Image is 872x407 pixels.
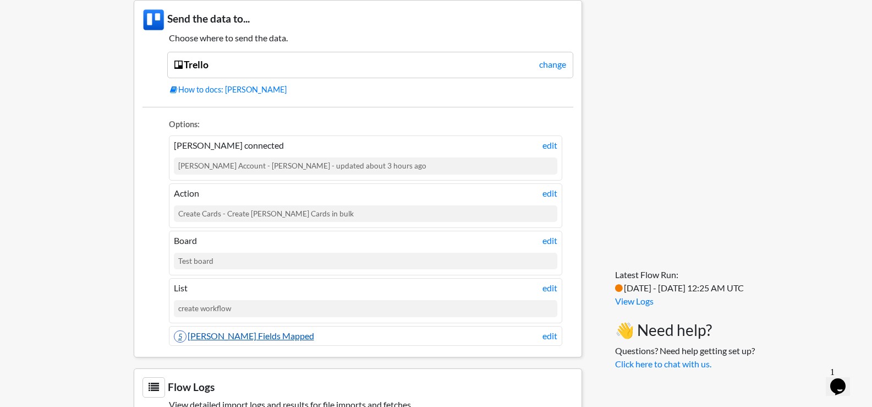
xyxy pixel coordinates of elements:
[615,269,744,293] span: Latest Flow Run: [DATE] - [DATE] 12:25 AM UTC
[169,183,562,228] li: Action
[615,296,654,306] a: View Logs
[174,330,314,341] a: 5[PERSON_NAME] Fields Mapped
[174,205,557,222] div: Create Cards - Create [PERSON_NAME] Cards in bulk
[142,377,573,398] h3: Flow Logs
[174,158,557,174] div: [PERSON_NAME] Account - [PERSON_NAME] - updated about 3 hours ago
[169,118,562,133] li: Options:
[539,58,566,71] a: change
[169,135,562,180] li: [PERSON_NAME] connected
[142,9,573,31] h3: Send the data to...
[142,9,164,31] img: Trello
[615,359,711,369] a: Click here to chat with us.
[542,281,557,295] a: edit
[142,32,573,43] h5: Choose where to send the data.
[542,234,557,247] a: edit
[174,330,187,343] span: 5
[542,187,557,200] a: edit
[170,84,573,96] a: How to docs: [PERSON_NAME]
[542,329,557,343] a: edit
[615,344,755,371] p: Questions? Need help getting set up?
[826,363,861,396] iframe: chat widget
[615,321,755,340] h3: 👋 Need help?
[542,139,557,152] a: edit
[169,231,562,275] li: Board
[174,300,557,317] div: create workflow
[174,253,557,269] div: Test board
[174,59,209,70] a: Trello
[169,278,562,323] li: List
